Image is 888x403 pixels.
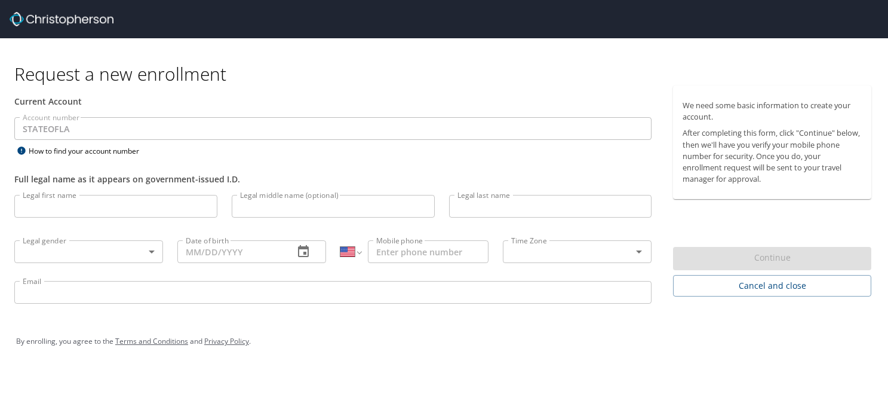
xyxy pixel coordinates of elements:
[673,275,871,297] button: Cancel and close
[14,144,164,158] div: How to find your account number
[16,326,872,356] div: By enrolling, you agree to the and .
[683,127,862,185] p: After completing this form, click "Continue" below, then we'll have you verify your mobile phone ...
[204,336,249,346] a: Privacy Policy
[14,240,163,263] div: ​
[368,240,489,263] input: Enter phone number
[115,336,188,346] a: Terms and Conditions
[177,240,284,263] input: MM/DD/YYYY
[631,243,647,260] button: Open
[14,173,652,185] div: Full legal name as it appears on government-issued I.D.
[683,279,862,294] span: Cancel and close
[14,95,652,108] div: Current Account
[10,12,113,26] img: cbt logo
[683,100,862,123] p: We need some basic information to create your account.
[14,62,881,86] h1: Request a new enrollment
